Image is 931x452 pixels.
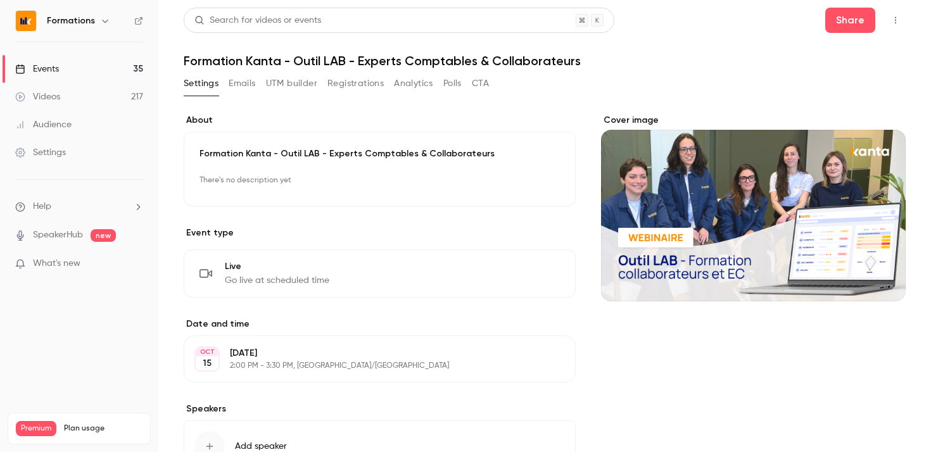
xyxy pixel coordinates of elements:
[184,73,218,94] button: Settings
[184,227,576,239] p: Event type
[266,73,317,94] button: UTM builder
[225,274,329,287] span: Go live at scheduled time
[472,73,489,94] button: CTA
[203,357,212,370] p: 15
[16,11,36,31] img: Formations
[184,403,576,415] label: Speakers
[33,229,83,242] a: SpeakerHub
[184,53,906,68] h1: Formation Kanta - Outil LAB - Experts Comptables & Collaborateurs
[33,257,80,270] span: What's new
[15,118,72,131] div: Audience
[128,258,143,270] iframe: Noticeable Trigger
[225,260,329,273] span: Live
[15,91,60,103] div: Videos
[199,170,560,191] p: There's no description yet
[230,361,509,371] p: 2:00 PM - 3:30 PM, [GEOGRAPHIC_DATA]/[GEOGRAPHIC_DATA]
[230,347,509,360] p: [DATE]
[16,421,56,436] span: Premium
[199,148,560,160] p: Formation Kanta - Outil LAB - Experts Comptables & Collaborateurs
[194,14,321,27] div: Search for videos or events
[229,73,255,94] button: Emails
[15,200,143,213] li: help-dropdown-opener
[825,8,875,33] button: Share
[91,229,116,242] span: new
[327,73,384,94] button: Registrations
[394,73,433,94] button: Analytics
[601,114,906,127] label: Cover image
[15,146,66,159] div: Settings
[64,424,142,434] span: Plan usage
[196,348,218,356] div: OCT
[443,73,462,94] button: Polls
[33,200,51,213] span: Help
[47,15,95,27] h6: Formations
[601,114,906,301] section: Cover image
[15,63,59,75] div: Events
[184,318,576,330] label: Date and time
[184,114,576,127] label: About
